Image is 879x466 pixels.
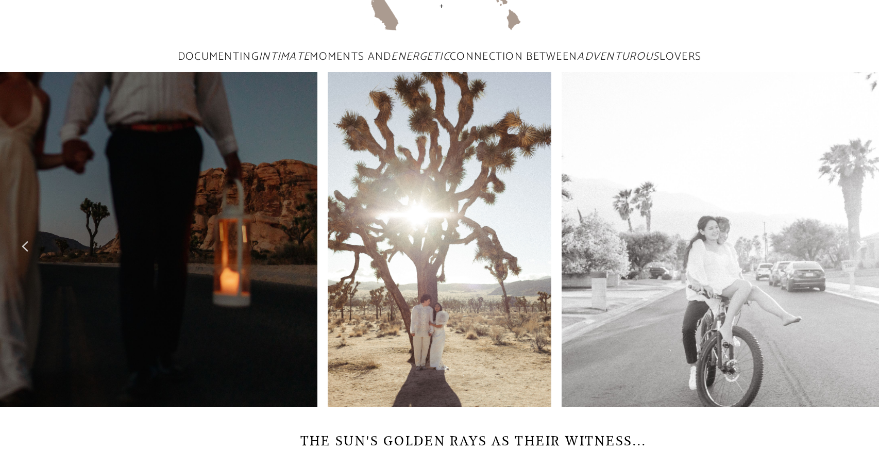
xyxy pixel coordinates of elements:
[310,47,391,66] span: moments and
[328,72,551,407] img: a couple dressed in white wedding dress and white suit stands in front of a big joshua tree
[660,47,702,66] span: lovers
[391,47,450,66] em: energetic
[178,47,259,66] span: documenting
[577,47,659,66] em: adventurous
[450,47,577,66] span: connection between
[259,47,310,66] em: intimate
[300,433,647,448] span: THE SUN'S GOLDEN RAYS AS THEIR WITNESS...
